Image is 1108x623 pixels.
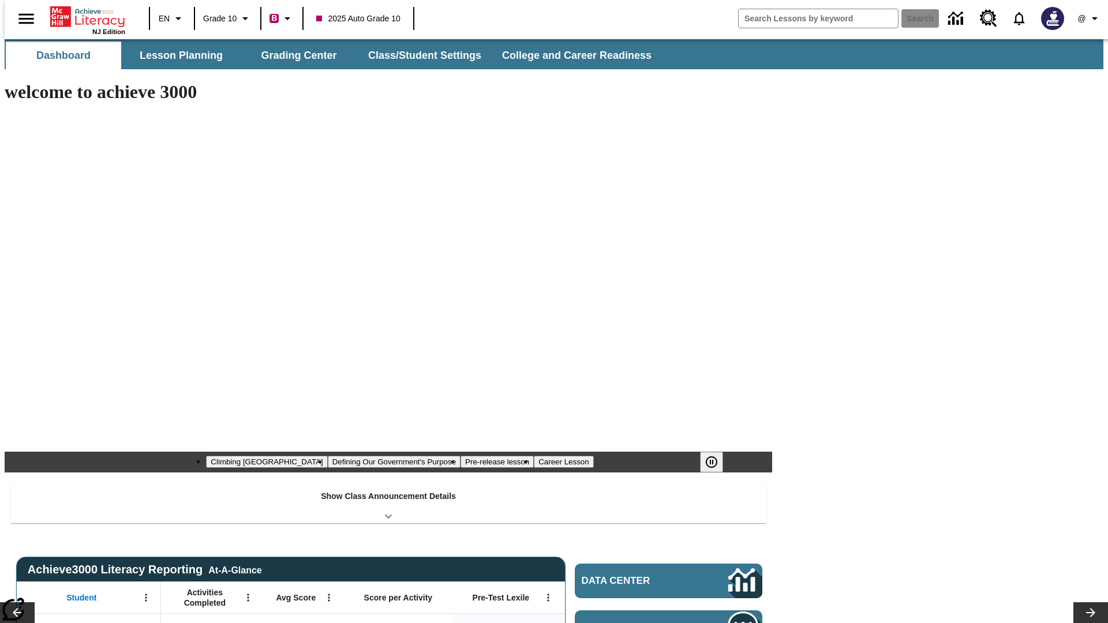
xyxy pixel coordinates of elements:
span: Avg Score [276,592,316,603]
button: Grade: Grade 10, Select a grade [199,8,257,29]
button: Class/Student Settings [359,42,491,69]
div: Show Class Announcement Details [10,483,766,523]
button: Lesson carousel, Next [1073,602,1108,623]
button: Slide 3 Pre-release lesson [461,456,534,468]
span: Achieve3000 Literacy Reporting [28,563,262,576]
div: At-A-Glance [208,563,261,576]
a: Notifications [1004,3,1034,33]
button: Open Menu [320,589,338,606]
span: Student [66,592,96,603]
button: Open Menu [137,589,155,606]
div: Pause [700,452,735,472]
a: Data Center [941,3,973,35]
div: Home [50,4,125,35]
button: Dashboard [6,42,121,69]
button: College and Career Readiness [493,42,661,69]
button: Open side menu [9,2,43,36]
button: Slide 2 Defining Our Government's Purpose [328,456,461,468]
input: search field [739,9,898,28]
span: Score per Activity [364,592,433,603]
button: Boost Class color is violet red. Change class color [265,8,299,29]
button: Open Menu [540,589,557,606]
span: B [271,11,277,25]
span: Grade 10 [203,13,237,25]
a: Resource Center, Will open in new tab [973,3,1004,34]
button: Slide 4 Career Lesson [534,456,593,468]
button: Select a new avatar [1034,3,1071,33]
span: NJ Edition [92,28,125,35]
button: Profile/Settings [1071,8,1108,29]
p: Show Class Announcement Details [321,490,456,502]
h1: welcome to achieve 3000 [5,81,772,103]
a: Data Center [575,564,762,598]
span: Activities Completed [167,587,243,608]
span: Pre-Test Lexile [473,592,530,603]
a: Home [50,5,125,28]
button: Language: EN, Select a language [154,8,190,29]
span: Data Center [582,575,690,587]
div: SubNavbar [5,42,662,69]
span: @ [1077,13,1085,25]
img: Avatar [1041,7,1064,30]
span: 2025 Auto Grade 10 [316,13,400,25]
button: Open Menu [239,589,257,606]
span: EN [159,13,170,25]
div: SubNavbar [5,39,1103,69]
button: Lesson Planning [123,42,239,69]
button: Slide 1 Climbing Mount Tai [206,456,327,468]
button: Pause [700,452,723,472]
button: Grading Center [241,42,357,69]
